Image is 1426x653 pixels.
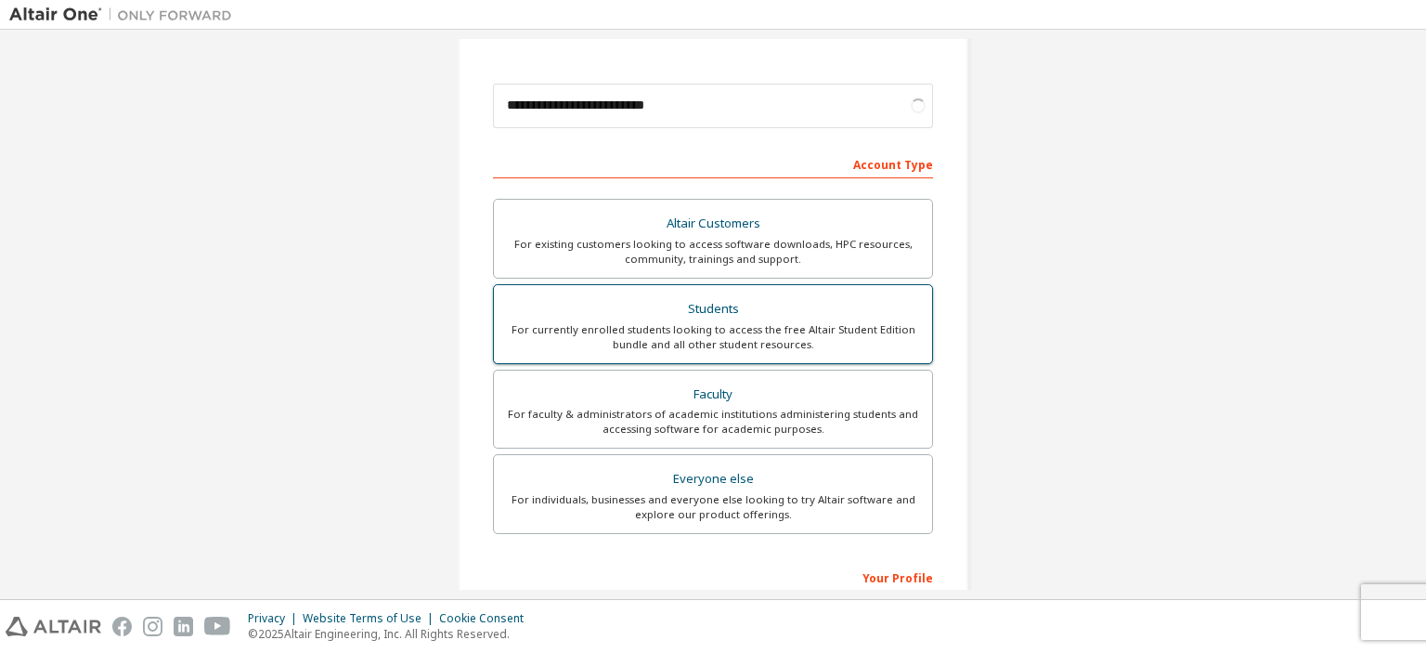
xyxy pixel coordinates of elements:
[493,562,933,592] div: Your Profile
[505,382,921,408] div: Faculty
[505,211,921,237] div: Altair Customers
[204,617,231,636] img: youtube.svg
[248,626,535,642] p: © 2025 Altair Engineering, Inc. All Rights Reserved.
[143,617,162,636] img: instagram.svg
[174,617,193,636] img: linkedin.svg
[248,611,303,626] div: Privacy
[6,617,101,636] img: altair_logo.svg
[505,322,921,352] div: For currently enrolled students looking to access the free Altair Student Edition bundle and all ...
[505,492,921,522] div: For individuals, businesses and everyone else looking to try Altair software and explore our prod...
[303,611,439,626] div: Website Terms of Use
[505,407,921,437] div: For faculty & administrators of academic institutions administering students and accessing softwa...
[112,617,132,636] img: facebook.svg
[505,466,921,492] div: Everyone else
[505,237,921,267] div: For existing customers looking to access software downloads, HPC resources, community, trainings ...
[9,6,241,24] img: Altair One
[439,611,535,626] div: Cookie Consent
[493,149,933,178] div: Account Type
[505,296,921,322] div: Students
